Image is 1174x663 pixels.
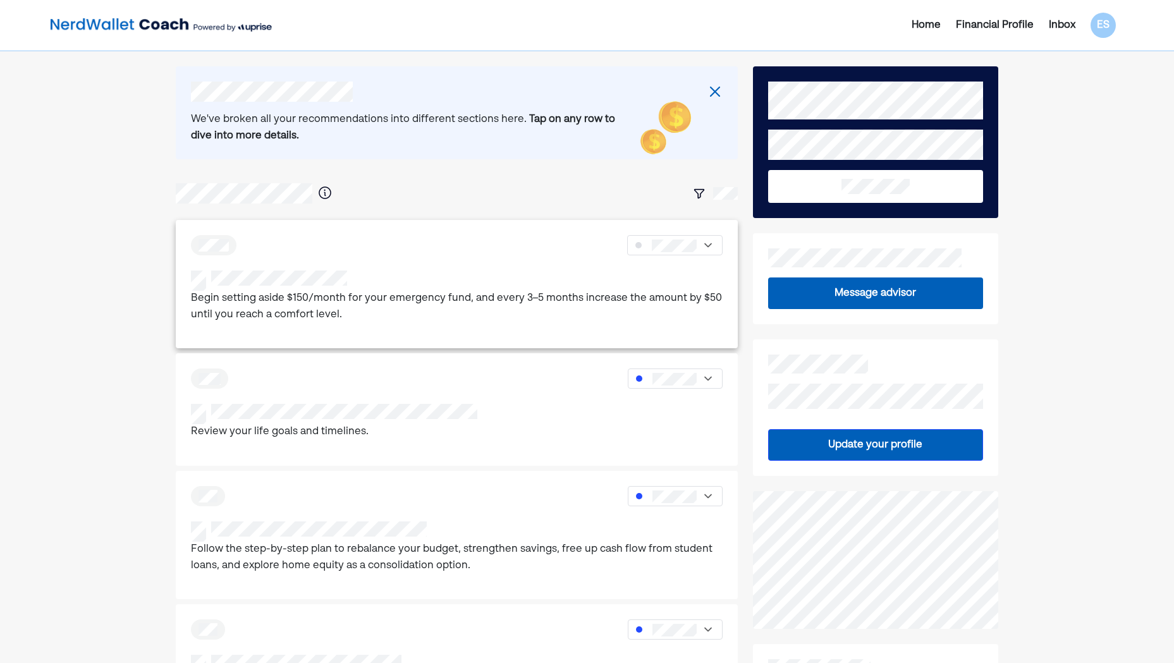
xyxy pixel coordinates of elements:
[912,18,941,33] div: Home
[956,18,1034,33] div: Financial Profile
[1049,18,1075,33] div: Inbox
[191,291,723,323] p: Begin setting aside $150/month for your emergency fund, and every 3–5 months increase the amount ...
[191,424,477,441] p: Review your life goals and timelines.
[191,112,616,144] div: We've broken all your recommendations into different sections here.
[191,542,723,574] p: Follow the step-by-step plan to rebalance your budget, strengthen savings, free up cash flow from...
[768,277,983,309] button: Message advisor
[191,114,615,141] b: Tap on any row to dive into more details.
[1091,13,1116,38] div: ES
[768,429,983,461] button: Update your profile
